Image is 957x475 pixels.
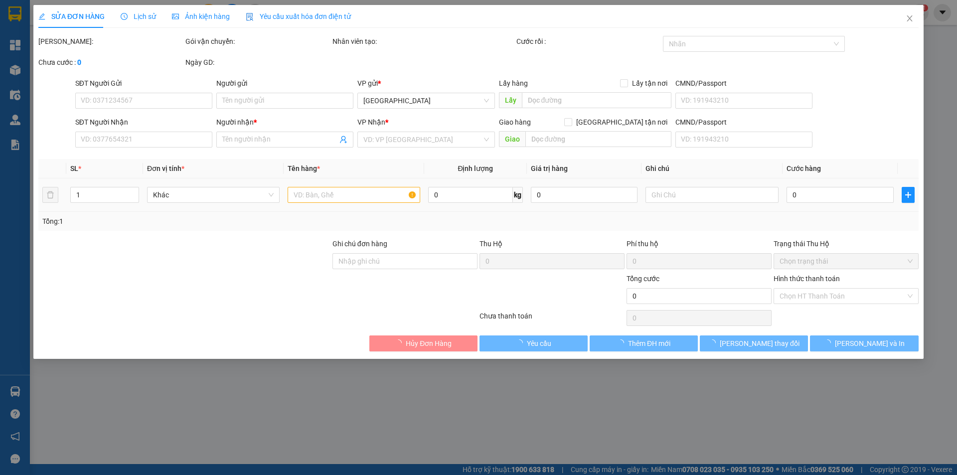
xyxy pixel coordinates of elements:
span: [GEOGRAPHIC_DATA] tận nơi [572,117,671,128]
span: VP Nhận [358,118,386,126]
div: SĐT Người Nhận [75,117,212,128]
div: Nhân viên tạo: [332,36,514,47]
span: Định lượng [458,164,493,172]
span: Lấy tận nơi [628,78,671,89]
span: Đơn vị tính [147,164,184,172]
span: Ảnh kiện hàng [172,12,230,20]
span: loading [617,339,628,346]
div: Ngày GD: [185,57,330,68]
span: [PERSON_NAME] và In [835,338,905,349]
div: Chưa thanh toán [478,311,626,328]
span: Sài Gòn [364,93,489,108]
div: Trạng thái Thu Hộ [774,238,919,249]
label: Ghi chú đơn hàng [332,240,387,248]
span: Giá trị hàng [531,164,568,172]
div: CMND/Passport [675,78,812,89]
span: Giao [499,131,525,147]
span: clock-circle [121,13,128,20]
input: Dọc đường [525,131,671,147]
span: [PERSON_NAME] thay đổi [720,338,799,349]
div: Người nhận [216,117,353,128]
input: VD: Bàn, Ghế [288,187,420,203]
div: Người gửi [216,78,353,89]
div: Chưa cước : [38,57,183,68]
img: icon [246,13,254,21]
span: Khác [153,187,274,202]
span: Yêu cầu xuất hóa đơn điện tử [246,12,351,20]
span: loading [824,339,835,346]
span: Cước hàng [787,164,821,172]
button: plus [902,187,915,203]
div: CMND/Passport [675,117,812,128]
div: Gói vận chuyển: [185,36,330,47]
span: Lấy [499,92,522,108]
span: SL [70,164,78,172]
button: delete [42,187,58,203]
span: Lấy hàng [499,79,528,87]
div: [PERSON_NAME]: [38,36,183,47]
span: Tổng cước [627,275,659,283]
th: Ghi chú [642,159,783,178]
span: Chọn trạng thái [780,254,913,269]
span: loading [516,339,527,346]
span: kg [513,187,523,203]
button: Thêm ĐH mới [590,335,698,351]
button: [PERSON_NAME] thay đổi [700,335,808,351]
button: Yêu cầu [479,335,588,351]
span: user-add [340,136,348,144]
div: Phí thu hộ [627,238,772,253]
span: loading [709,339,720,346]
div: VP gửi [358,78,495,89]
input: Ghi chú đơn hàng [332,253,478,269]
span: SỬA ĐƠN HÀNG [38,12,105,20]
span: loading [395,339,406,346]
span: Giao hàng [499,118,531,126]
span: edit [38,13,45,20]
button: [PERSON_NAME] và In [810,335,919,351]
button: Close [896,5,924,33]
div: SĐT Người Gửi [75,78,212,89]
span: Thu Hộ [479,240,502,248]
span: Tên hàng [288,164,320,172]
span: Yêu cầu [527,338,551,349]
span: close [906,14,914,22]
div: Tổng: 1 [42,216,369,227]
button: Hủy Đơn Hàng [369,335,478,351]
div: Cước rồi : [516,36,661,47]
span: plus [902,191,914,199]
b: 0 [77,58,81,66]
span: Hủy Đơn Hàng [406,338,452,349]
span: picture [172,13,179,20]
span: Lịch sử [121,12,156,20]
span: Thêm ĐH mới [628,338,670,349]
label: Hình thức thanh toán [774,275,840,283]
input: Dọc đường [522,92,671,108]
input: Ghi Chú [646,187,779,203]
